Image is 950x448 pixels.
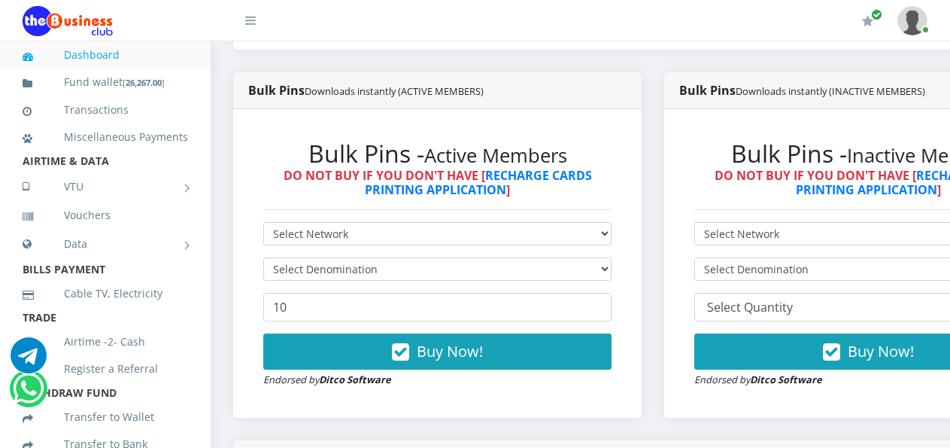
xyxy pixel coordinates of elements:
[13,382,44,407] a: Chat for support
[750,373,822,386] strong: Ditco Software
[694,373,822,386] small: Endorsed by
[23,38,188,72] a: Dashboard
[123,77,165,88] small: [ ]
[23,65,188,100] a: Fund wallet[26,267.00]
[319,373,391,386] strong: Ditco Software
[23,6,113,36] img: Logo
[365,167,592,198] a: RECHARGE CARDS PRINTING APPLICATION
[305,84,484,98] small: Downloads instantly (ACTIVE MEMBERS)
[23,352,188,386] a: Register a Referral
[263,139,612,168] h2: Bulk Pins -
[11,349,47,373] a: Chat for support
[862,15,873,27] i: Renew/Upgrade Subscription
[263,334,612,370] button: Buy Now!
[23,93,188,127] a: Transactions
[263,373,391,386] small: Endorsed by
[417,341,483,361] span: Buy Now!
[871,9,882,20] span: Renew/Upgrade Subscription
[23,198,188,233] a: Vouchers
[23,400,188,434] a: Transfer to Wallet
[679,82,925,99] strong: Bulk Pins
[23,225,188,263] a: Data
[248,82,484,99] strong: Bulk Pins
[23,325,188,359] a: Airtime -2- Cash
[848,341,914,361] span: Buy Now!
[736,84,925,98] small: Downloads instantly (INACTIVE MEMBERS)
[284,167,592,198] strong: DO NOT BUY IF YOU DON'T HAVE [ ]
[23,276,188,311] a: Cable TV, Electricity
[263,293,612,322] input: Enter Quantity
[23,168,188,206] a: VTU
[424,142,567,169] small: Active Members
[23,120,188,154] a: Miscellaneous Payments
[126,77,162,88] b: 26,267.00
[897,6,927,35] img: User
